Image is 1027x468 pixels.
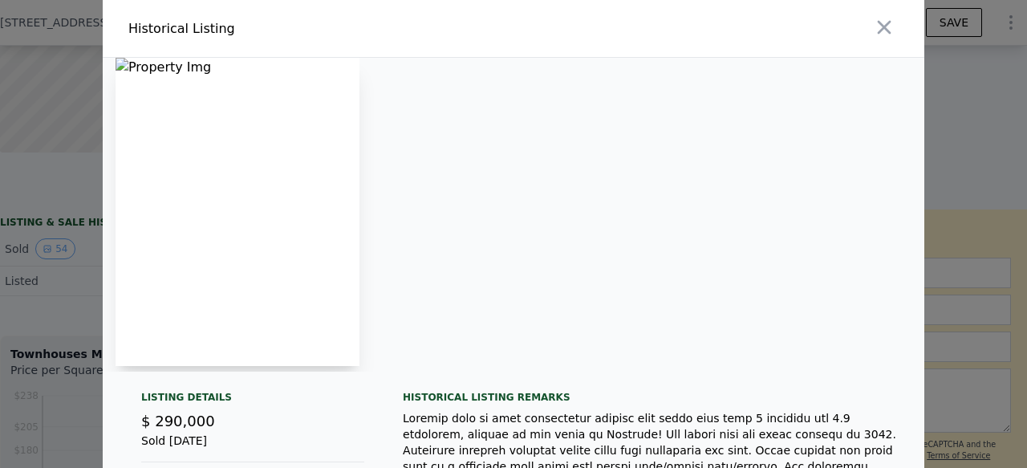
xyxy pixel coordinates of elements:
img: Property Img [116,58,359,366]
img: Property Img [372,58,629,366]
div: Sold [DATE] [141,433,364,462]
div: Historical Listing [128,19,507,39]
div: Listing Details [141,391,364,410]
span: $ 290,000 [141,413,215,429]
div: Historical Listing remarks [403,391,899,404]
